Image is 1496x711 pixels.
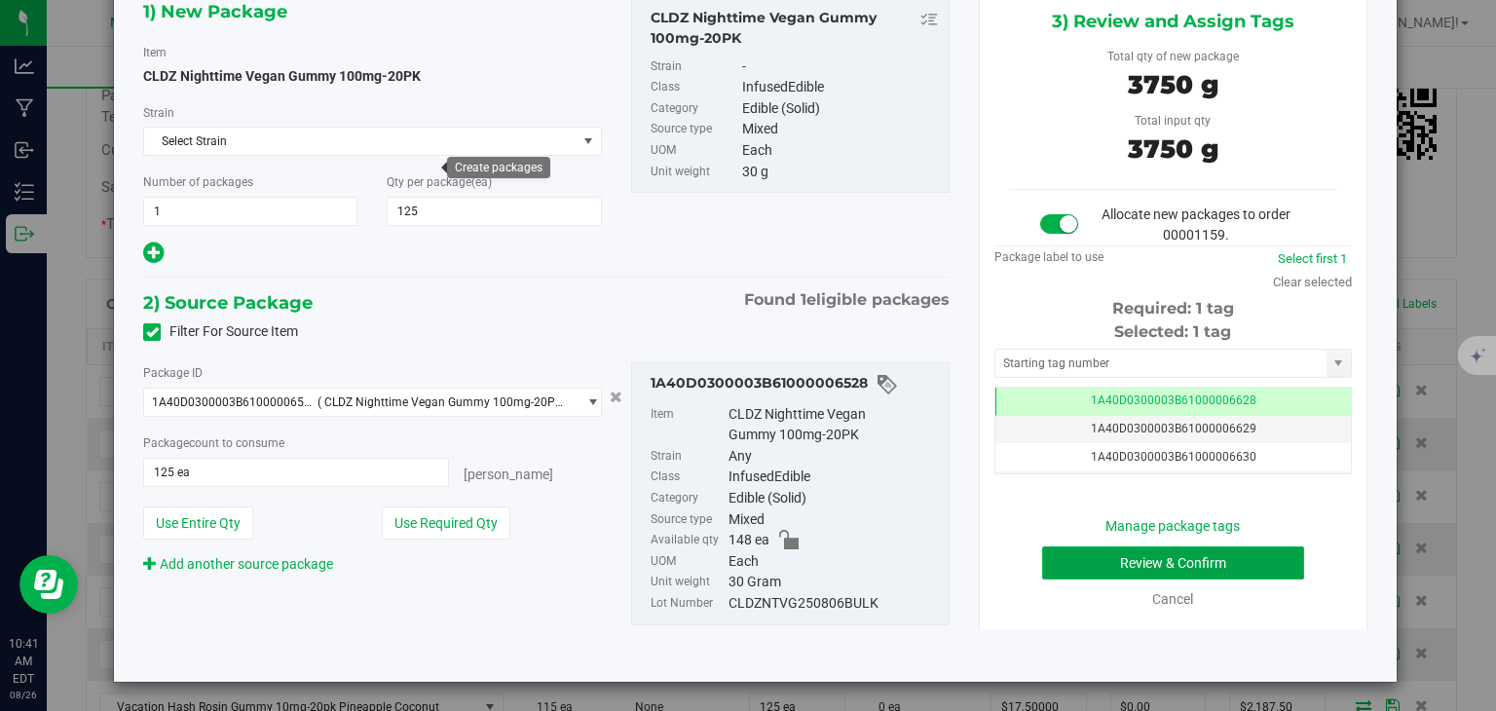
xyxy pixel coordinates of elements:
[1042,546,1304,580] button: Review & Confirm
[1327,350,1351,377] span: select
[651,446,726,468] label: Strain
[19,555,78,614] iframe: Resource center
[742,119,939,140] div: Mixed
[1128,69,1218,100] span: 3750 g
[387,175,492,189] span: Qty per package
[1273,275,1352,289] a: Clear selected
[143,506,253,540] button: Use Entire Qty
[464,467,553,482] span: [PERSON_NAME]
[388,198,600,225] input: 125
[651,551,726,573] label: UOM
[651,530,726,551] label: Available qty
[143,68,421,84] span: CLDZ Nighttime Vegan Gummy 100mg-20PK
[651,56,738,78] label: Strain
[651,488,726,509] label: Category
[651,373,939,396] div: 1A40D0300003B61000006528
[143,366,203,380] span: Package ID
[382,506,510,540] button: Use Required Qty
[1112,299,1234,318] span: Required: 1 tag
[801,290,806,309] span: 1
[742,98,939,120] div: Edible (Solid)
[1091,450,1256,464] span: 1A40D0300003B61000006630
[152,395,317,409] span: 1A40D0300003B61000006528
[729,488,939,509] div: Edible (Solid)
[744,288,950,312] span: Found eligible packages
[143,248,164,264] span: Add new output
[729,530,769,551] span: 148 ea
[651,593,726,615] label: Lot Number
[1107,50,1239,63] span: Total qty of new package
[651,119,738,140] label: Source type
[471,175,492,189] span: (ea)
[651,404,726,446] label: Item
[651,98,738,120] label: Category
[651,509,726,531] label: Source type
[729,404,939,446] div: CLDZ Nighttime Vegan Gummy 100mg-20PK
[143,556,333,572] a: Add another source package
[729,551,939,573] div: Each
[1128,133,1218,165] span: 3750 g
[995,350,1327,377] input: Starting tag number
[143,321,298,342] label: Filter For Source Item
[576,389,600,416] span: select
[318,395,569,409] span: ( CLDZ Nighttime Vegan Gummy 100mg-20PK )
[651,77,738,98] label: Class
[144,459,447,486] input: 125 ea
[742,162,939,183] div: 30 g
[1102,206,1290,243] span: Allocate new packages to order 00001159.
[143,44,167,61] label: Item
[1152,591,1193,607] a: Cancel
[729,446,939,468] div: Any
[651,467,726,488] label: Class
[742,56,939,78] div: -
[1091,393,1256,407] span: 1A40D0300003B61000006628
[651,162,738,183] label: Unit weight
[1091,422,1256,435] span: 1A40D0300003B61000006629
[729,593,939,615] div: CLDZNTVG250806BULK
[576,128,600,155] span: select
[729,572,939,593] div: 30 Gram
[455,161,542,174] div: Create packages
[729,467,939,488] div: InfusedEdible
[604,383,628,411] button: Cancel button
[742,140,939,162] div: Each
[1114,322,1231,341] span: Selected: 1 tag
[189,436,219,450] span: count
[1052,7,1294,36] span: 3) Review and Assign Tags
[143,175,253,189] span: Number of packages
[729,509,939,531] div: Mixed
[1135,114,1211,128] span: Total input qty
[651,8,939,49] div: CLDZ Nighttime Vegan Gummy 100mg-20PK
[144,128,576,155] span: Select Strain
[144,198,356,225] input: 1
[651,140,738,162] label: UOM
[651,572,726,593] label: Unit weight
[742,77,939,98] div: InfusedEdible
[143,436,284,450] span: Package to consume
[143,288,313,318] span: 2) Source Package
[1278,251,1347,266] a: Select first 1
[994,250,1103,264] span: Package label to use
[143,104,174,122] label: Strain
[1105,518,1240,534] a: Manage package tags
